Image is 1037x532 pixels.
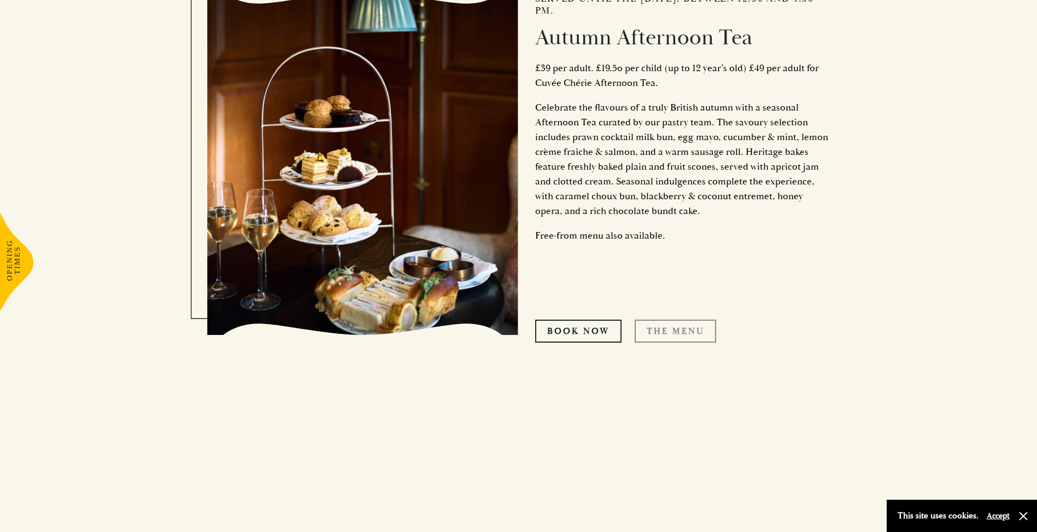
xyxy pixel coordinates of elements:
p: £39 per adult. £19.5o per child (up to 12 year’s old) £49 per adult for Cuvée Chérie Afternoon Tea. [535,61,830,90]
p: Free-from menu also available. [535,228,830,243]
a: THE MENU [635,320,716,343]
a: Book now [535,320,622,343]
button: Accept [987,511,1010,521]
p: This site uses cookies. [898,508,979,524]
h2: Autumn Afternoon Tea [535,25,830,51]
button: Close and accept [1018,511,1029,522]
p: Celebrate the flavours of a truly British autumn with a seasonal Afternoon Tea curated by our pas... [535,100,830,218]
